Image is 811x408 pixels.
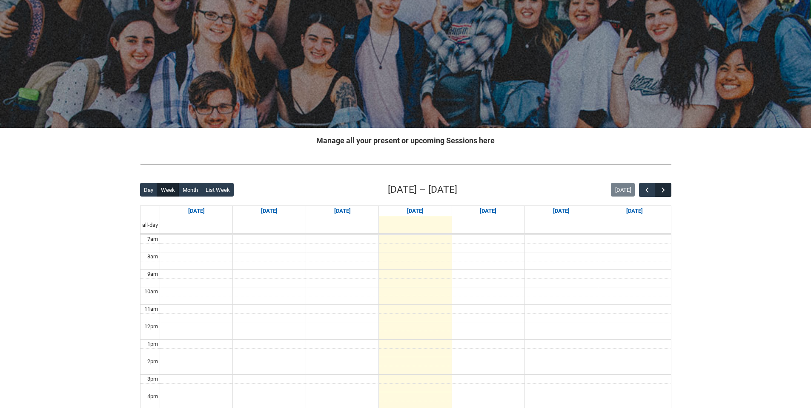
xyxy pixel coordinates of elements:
[611,183,635,197] button: [DATE]
[143,287,160,296] div: 10am
[639,183,655,197] button: Previous Week
[625,206,645,216] a: Go to September 13, 2025
[478,206,498,216] a: Go to September 11, 2025
[146,340,160,348] div: 1pm
[146,392,160,401] div: 4pm
[140,221,160,229] span: all-day
[655,183,671,197] button: Next Week
[143,322,160,331] div: 12pm
[186,206,206,216] a: Go to September 7, 2025
[201,183,234,197] button: List Week
[259,206,279,216] a: Go to September 8, 2025
[157,183,179,197] button: Week
[178,183,202,197] button: Month
[405,206,425,216] a: Go to September 10, 2025
[140,135,671,146] h2: Manage all your present or upcoming Sessions here
[146,235,160,243] div: 7am
[140,160,671,169] img: REDU_GREY_LINE
[332,206,352,216] a: Go to September 9, 2025
[146,252,160,261] div: 8am
[146,375,160,383] div: 3pm
[388,182,457,197] h2: [DATE] – [DATE]
[140,183,158,197] button: Day
[146,357,160,366] div: 2pm
[551,206,571,216] a: Go to September 12, 2025
[146,270,160,278] div: 9am
[143,305,160,313] div: 11am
